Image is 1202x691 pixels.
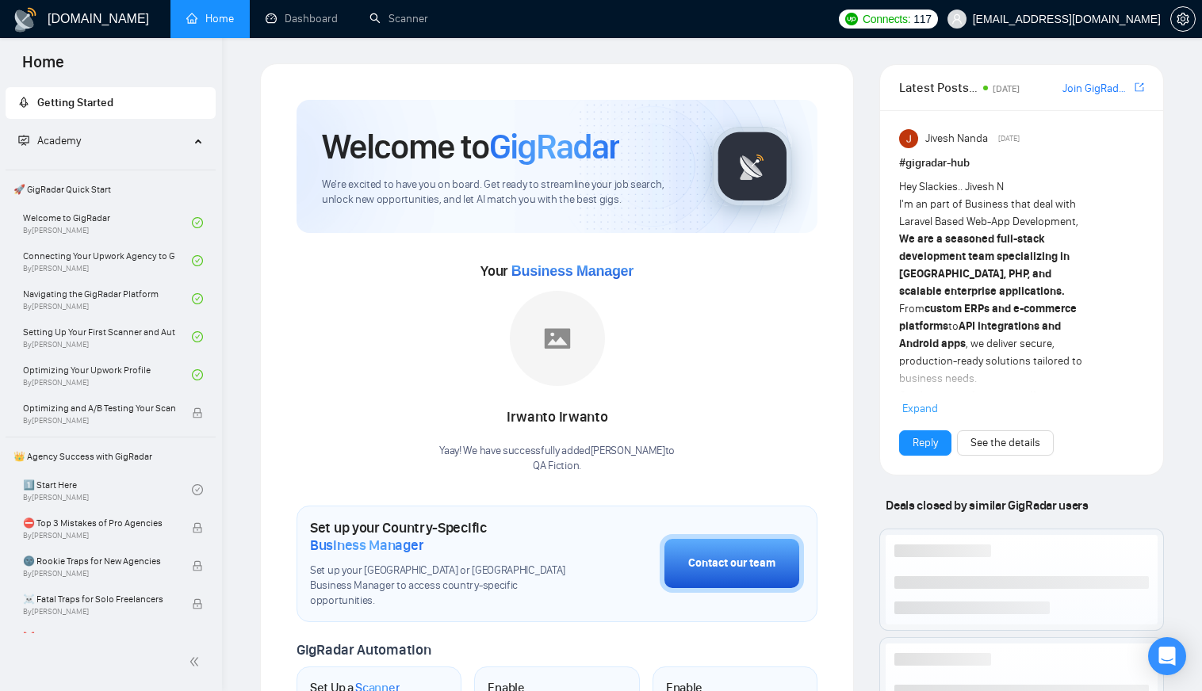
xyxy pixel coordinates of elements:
[369,12,428,25] a: searchScanner
[23,591,175,607] span: ☠️ Fatal Traps for Solo Freelancers
[37,96,113,109] span: Getting Started
[899,178,1095,597] div: Hey Slackies.. Jivesh N I'm an part of Business that deal with Laravel Based Web-App Development,...
[266,12,338,25] a: dashboardDashboard
[902,402,938,415] span: Expand
[1170,6,1196,32] button: setting
[192,217,203,228] span: check-circle
[192,255,203,266] span: check-circle
[23,357,192,392] a: Optimizing Your Upwork ProfileBy[PERSON_NAME]
[192,293,203,304] span: check-circle
[1170,13,1196,25] a: setting
[23,629,175,645] span: ❌ How to get banned on Upwork
[192,331,203,342] span: check-circle
[189,654,205,670] span: double-left
[10,51,77,84] span: Home
[192,407,203,418] span: lock
[37,134,81,147] span: Academy
[7,174,214,205] span: 🚀 GigRadar Quick Start
[23,472,192,507] a: 1️⃣ Start HereBy[PERSON_NAME]
[192,560,203,571] span: lock
[480,262,634,280] span: Your
[310,536,423,554] span: Business Manager
[913,434,938,452] a: Reply
[23,553,175,569] span: 🌚 Rookie Traps for New Agencies
[439,444,675,474] div: Yaay! We have successfully added [PERSON_NAME] to
[23,607,175,617] span: By [PERSON_NAME]
[23,515,175,531] span: ⛔ Top 3 Mistakes of Pro Agencies
[957,430,1054,456] button: See the details
[993,83,1020,94] span: [DATE]
[899,302,1077,333] strong: custom ERPs and e-commerce platforms
[23,243,192,278] a: Connecting Your Upwork Agency to GigRadarBy[PERSON_NAME]
[18,135,29,146] span: fund-projection-screen
[845,13,858,25] img: upwork-logo.png
[899,389,1073,437] strong: long-term client partnerships, reliable delivery, and growth-driven development
[925,130,988,147] span: Jivesh Nanda
[23,319,192,354] a: Setting Up Your First Scanner and Auto-BidderBy[PERSON_NAME]
[899,129,918,148] img: Jivesh Nanda
[970,434,1040,452] a: See the details
[192,484,203,495] span: check-circle
[510,291,605,386] img: placeholder.png
[511,263,634,279] span: Business Manager
[863,10,910,28] span: Connects:
[18,97,29,108] span: rocket
[297,641,431,659] span: GigRadar Automation
[23,205,192,240] a: Welcome to GigRadarBy[PERSON_NAME]
[192,369,203,380] span: check-circle
[192,522,203,533] span: lock
[18,134,81,147] span: Academy
[322,178,687,208] span: We're excited to have you on board. Get ready to streamline your job search, unlock new opportuni...
[998,132,1020,146] span: [DATE]
[310,563,580,609] span: Set up your [GEOGRAPHIC_DATA] or [GEOGRAPHIC_DATA] Business Manager to access country-specific op...
[1135,80,1144,95] a: export
[899,319,1061,350] strong: API integrations and Android apps
[322,125,619,168] h1: Welcome to
[913,10,931,28] span: 117
[23,531,175,540] span: By [PERSON_NAME]
[899,155,1144,172] h1: # gigradar-hub
[660,534,804,593] button: Contact our team
[899,232,1070,298] strong: We are a seasoned full-stack development team specializing in [GEOGRAPHIC_DATA], PHP, and scalabl...
[23,416,175,426] span: By [PERSON_NAME]
[489,125,619,168] span: GigRadar
[899,430,951,456] button: Reply
[310,519,580,554] h1: Set up your Country-Specific
[186,12,234,25] a: homeHome
[951,13,963,25] span: user
[7,441,214,472] span: 👑 Agency Success with GigRadar
[688,555,775,572] div: Contact our team
[1148,637,1186,675] div: Open Intercom Messenger
[23,400,175,416] span: Optimizing and A/B Testing Your Scanner for Better Results
[899,78,978,97] span: Latest Posts from the GigRadar Community
[439,404,675,431] div: Irwanto Irwanto
[23,281,192,316] a: Navigating the GigRadar PlatformBy[PERSON_NAME]
[13,7,38,32] img: logo
[192,598,203,609] span: lock
[713,127,792,206] img: gigradar-logo.png
[879,491,1094,519] span: Deals closed by similar GigRadar users
[1135,81,1144,94] span: export
[6,87,216,119] li: Getting Started
[1171,13,1195,25] span: setting
[23,569,175,578] span: By [PERSON_NAME]
[1062,80,1131,97] a: Join GigRadar Slack Community
[439,459,675,474] p: QA Fiction .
